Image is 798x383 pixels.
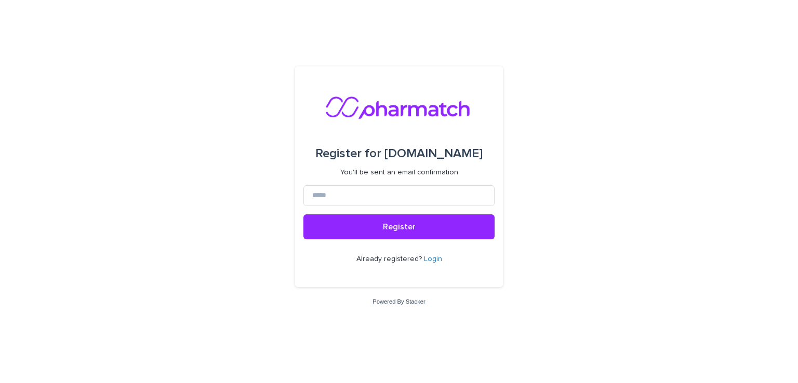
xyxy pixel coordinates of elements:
[325,91,473,122] img: nMxkRIEURaCxZB0ULbfH
[315,139,483,168] div: [DOMAIN_NAME]
[303,214,495,239] button: Register
[373,298,425,305] a: Powered By Stacker
[383,223,416,231] span: Register
[340,168,458,177] p: You'll be sent an email confirmation
[315,147,381,160] span: Register for
[356,255,424,263] span: Already registered?
[424,255,442,263] a: Login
